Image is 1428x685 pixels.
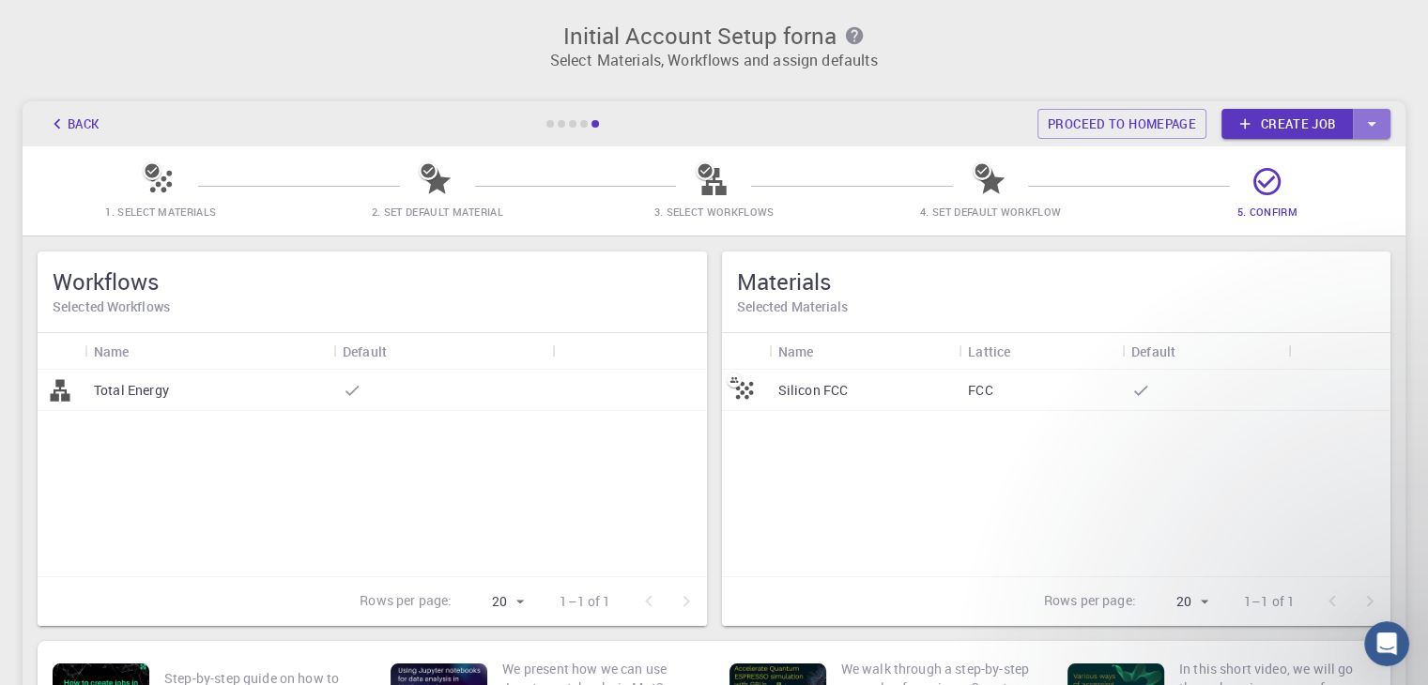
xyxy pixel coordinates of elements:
[1131,333,1175,370] div: Default
[1364,621,1409,666] iframe: Intercom live chat
[959,333,1122,370] div: Lattice
[1037,109,1206,139] a: Proceed to homepage
[1044,591,1136,613] p: Rows per page:
[343,333,387,370] div: Default
[778,381,849,400] p: Silicon FCC
[920,205,1061,219] span: 4. Set Default Workflow
[737,297,1376,317] h6: Selected Materials
[34,23,1394,49] h3: Initial Account Setup for na
[737,266,1376,297] h5: Materials
[968,333,1010,370] div: Lattice
[1175,336,1205,366] button: Sort
[360,591,452,613] p: Rows per page:
[1221,109,1353,139] a: Create job
[94,381,169,400] p: Total Energy
[333,333,552,370] div: Default
[459,588,530,616] div: 20
[94,333,130,370] div: Name
[53,297,692,317] h6: Selected Workflows
[130,336,160,366] button: Sort
[769,333,960,370] div: Name
[372,205,503,219] span: 2. Set Default Material
[34,49,1394,71] p: Select Materials, Workflows and assign defaults
[387,336,417,366] button: Sort
[1237,205,1297,219] span: 5. Confirm
[560,592,610,611] p: 1–1 of 1
[778,333,814,370] div: Name
[53,266,692,297] h5: Workflows
[84,333,333,370] div: Name
[1144,588,1214,616] div: 20
[722,333,769,370] div: Icon
[1122,333,1288,370] div: Default
[105,205,216,219] span: 1. Select Materials
[35,13,120,30] span: Dukungan
[38,333,84,370] div: Icon
[813,336,843,366] button: Sort
[1010,336,1040,366] button: Sort
[968,381,992,400] p: FCC
[38,109,109,139] button: Back
[653,205,774,219] span: 3. Select Workflows
[1244,592,1295,611] p: 1–1 of 1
